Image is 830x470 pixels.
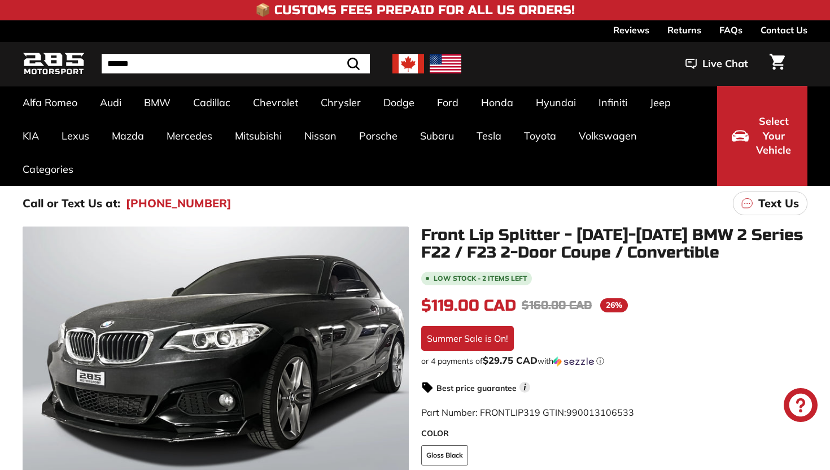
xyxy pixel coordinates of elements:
[23,195,120,212] p: Call or Text Us at:
[421,326,514,351] div: Summer Sale is On!
[465,119,513,153] a: Tesla
[613,20,649,40] a: Reviews
[671,50,763,78] button: Live Chat
[733,192,807,215] a: Text Us
[719,20,742,40] a: FAQs
[566,407,634,418] span: 990013106533
[126,195,231,212] a: [PHONE_NUMBER]
[780,388,821,425] inbox-online-store-chat: Shopify online store chat
[224,119,293,153] a: Mitsubishi
[293,119,348,153] a: Nissan
[309,86,372,119] a: Chrysler
[639,86,682,119] a: Jeep
[23,51,85,77] img: Logo_285_Motorsport_areodynamics_components
[89,86,133,119] a: Audi
[436,383,517,393] strong: Best price guarantee
[426,86,470,119] a: Ford
[101,119,155,153] a: Mazda
[525,86,587,119] a: Hyundai
[470,86,525,119] a: Honda
[702,56,748,71] span: Live Chat
[242,86,309,119] a: Chevrolet
[513,119,567,153] a: Toyota
[717,86,807,186] button: Select Your Vehicle
[102,54,370,73] input: Search
[761,20,807,40] a: Contact Us
[434,275,527,282] span: Low stock - 2 items left
[155,119,224,153] a: Mercedes
[758,195,799,212] p: Text Us
[763,45,792,83] a: Cart
[182,86,242,119] a: Cadillac
[553,356,594,367] img: Sezzle
[421,428,807,439] label: COLOR
[11,119,50,153] a: KIA
[587,86,639,119] a: Infiniti
[421,407,634,418] span: Part Number: FRONTLIP319 GTIN:
[567,119,648,153] a: Volkswagen
[421,296,516,315] span: $119.00 CAD
[483,354,538,366] span: $29.75 CAD
[600,298,628,312] span: 26%
[50,119,101,153] a: Lexus
[372,86,426,119] a: Dodge
[409,119,465,153] a: Subaru
[11,86,89,119] a: Alfa Romeo
[519,382,530,393] span: i
[421,355,807,367] div: or 4 payments of$29.75 CADwithSezzle Click to learn more about Sezzle
[421,355,807,367] div: or 4 payments of with
[667,20,701,40] a: Returns
[754,114,793,158] span: Select Your Vehicle
[348,119,409,153] a: Porsche
[11,153,85,186] a: Categories
[255,3,575,17] h4: 📦 Customs Fees Prepaid for All US Orders!
[522,298,592,312] span: $160.00 CAD
[133,86,182,119] a: BMW
[421,227,807,262] h1: Front Lip Splitter - [DATE]-[DATE] BMW 2 Series F22 / F23 2-Door Coupe / Convertible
